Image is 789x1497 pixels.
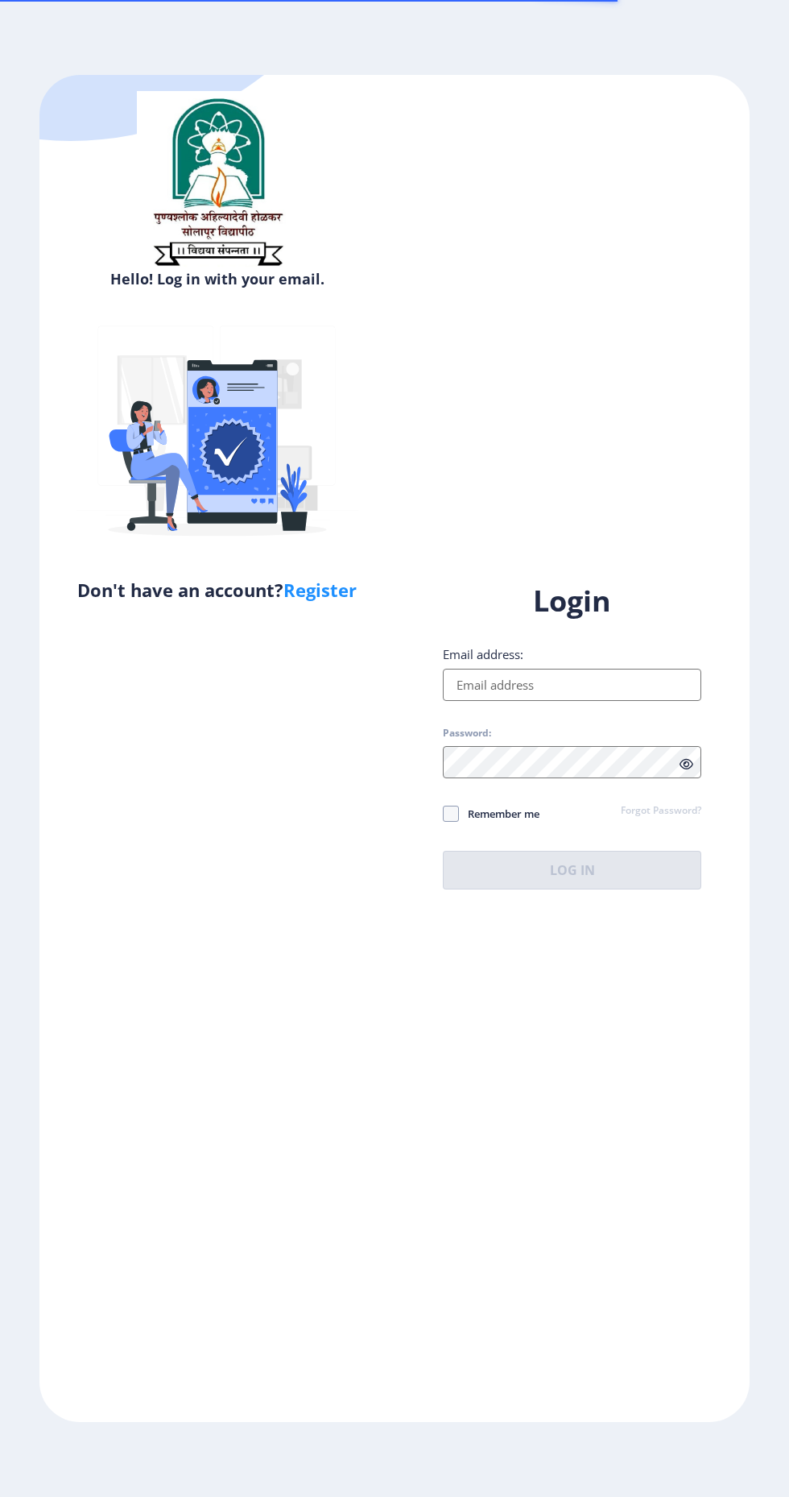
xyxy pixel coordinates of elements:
[443,669,701,701] input: Email address
[52,269,382,288] h6: Hello! Log in with your email.
[443,727,491,740] label: Password:
[443,851,701,889] button: Log In
[137,91,298,273] img: sulogo.png
[443,646,523,662] label: Email address:
[76,295,358,577] img: Verified-rafiki.svg
[52,577,382,603] h5: Don't have an account?
[283,578,357,602] a: Register
[459,804,539,823] span: Remember me
[443,582,701,620] h1: Login
[621,804,701,819] a: Forgot Password?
